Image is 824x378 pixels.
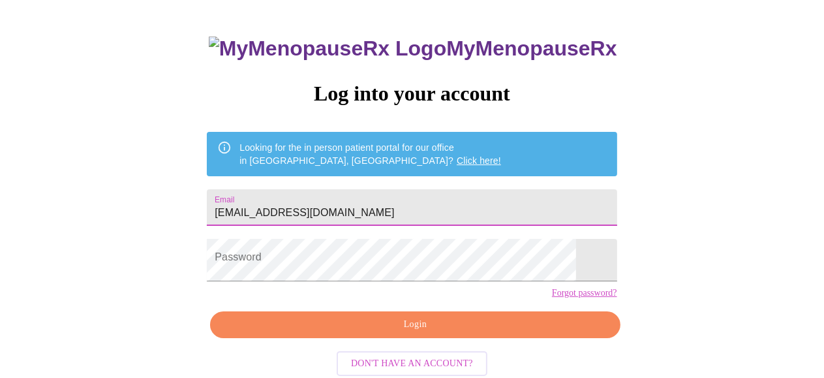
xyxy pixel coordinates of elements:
h3: MyMenopauseRx [209,37,617,61]
h3: Log into your account [207,82,617,106]
button: Don't have an account? [337,351,487,377]
span: Don't have an account? [351,356,473,372]
img: MyMenopauseRx Logo [209,37,446,61]
span: Login [225,317,605,333]
div: Looking for the in person patient portal for our office in [GEOGRAPHIC_DATA], [GEOGRAPHIC_DATA]? [239,136,501,172]
a: Click here! [457,155,501,166]
a: Forgot password? [552,288,617,298]
button: Login [210,311,620,338]
a: Don't have an account? [333,357,491,368]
